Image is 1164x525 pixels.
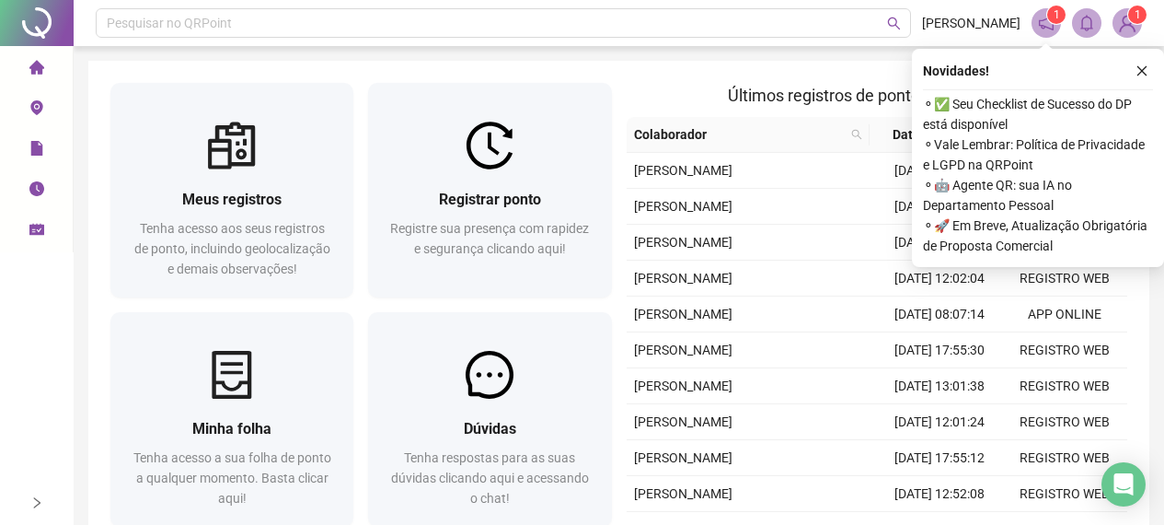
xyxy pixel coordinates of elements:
[1078,15,1095,31] span: bell
[634,379,732,393] span: [PERSON_NAME]
[728,86,1025,105] span: Últimos registros de ponto sincronizados
[851,129,862,140] span: search
[877,153,1002,189] td: [DATE] 08:03:27
[877,189,1002,225] td: [DATE] 17:57:30
[634,163,732,178] span: [PERSON_NAME]
[1002,404,1127,440] td: REGISTRO WEB
[923,216,1153,256] span: ⚬ 🚀 Em Breve, Atualização Obrigatória de Proposta Comercial
[1101,462,1146,507] div: Open Intercom Messenger
[439,191,541,208] span: Registrar ponto
[1135,8,1141,21] span: 1
[634,450,732,465] span: [PERSON_NAME]
[1128,6,1147,24] sup: Atualize o seu contato no menu Meus Dados
[182,191,282,208] span: Meus registros
[923,175,1153,216] span: ⚬ 🤖 Agente QR: sua IA no Departamento Pessoal
[634,486,732,501] span: [PERSON_NAME]
[368,83,611,297] a: Registrar pontoRegistre sua presença com rapidez e segurança clicando aqui!
[877,225,1002,261] td: [DATE] 12:59:55
[464,420,516,437] span: Dúvidas
[1135,64,1148,77] span: close
[1002,261,1127,297] td: REGISTRO WEB
[634,271,732,286] span: [PERSON_NAME]
[634,199,732,214] span: [PERSON_NAME]
[877,476,1002,512] td: [DATE] 12:52:08
[634,343,732,357] span: [PERSON_NAME]
[29,92,44,129] span: environment
[1113,9,1141,37] img: 84753
[923,134,1153,175] span: ⚬ Vale Lembrar: Política de Privacidade e LGPD na QRPoint
[29,173,44,210] span: clock-circle
[634,235,732,250] span: [PERSON_NAME]
[877,297,1002,332] td: [DATE] 08:07:14
[1002,476,1127,512] td: REGISTRO WEB
[1002,368,1127,404] td: REGISTRO WEB
[634,414,732,429] span: [PERSON_NAME]
[391,450,589,506] span: Tenha respostas para as suas dúvidas clicando aqui e acessando o chat!
[1054,8,1060,21] span: 1
[30,496,43,509] span: right
[29,214,44,251] span: schedule
[877,332,1002,368] td: [DATE] 17:55:30
[634,124,845,145] span: Colaborador
[877,368,1002,404] td: [DATE] 13:01:38
[29,52,44,88] span: home
[1002,440,1127,476] td: REGISTRO WEB
[877,261,1002,297] td: [DATE] 12:02:04
[1002,297,1127,332] td: APP ONLINE
[133,450,331,506] span: Tenha acesso a sua folha de ponto a qualquer momento. Basta clicar aqui!
[877,124,969,145] span: Data/Hora
[390,221,589,256] span: Registre sua presença com rapidez e segurança clicando aqui!
[923,94,1153,134] span: ⚬ ✅ Seu Checklist de Sucesso do DP está disponível
[847,121,866,148] span: search
[877,440,1002,476] td: [DATE] 17:55:12
[870,117,991,153] th: Data/Hora
[1038,15,1055,31] span: notification
[29,133,44,169] span: file
[923,61,989,81] span: Novidades !
[110,83,353,297] a: Meus registrosTenha acesso aos seus registros de ponto, incluindo geolocalização e demais observa...
[192,420,271,437] span: Minha folha
[1002,332,1127,368] td: REGISTRO WEB
[922,13,1020,33] span: [PERSON_NAME]
[634,307,732,321] span: [PERSON_NAME]
[134,221,330,276] span: Tenha acesso aos seus registros de ponto, incluindo geolocalização e demais observações!
[1047,6,1066,24] sup: 1
[877,404,1002,440] td: [DATE] 12:01:24
[887,17,901,30] span: search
